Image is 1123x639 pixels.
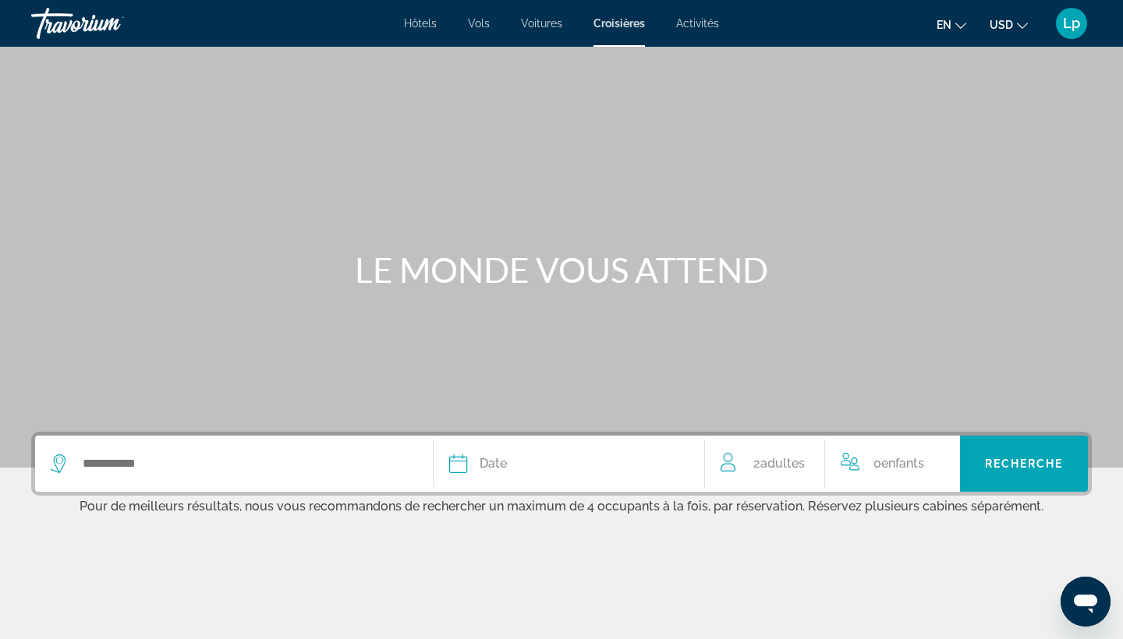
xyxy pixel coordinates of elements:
h1: LE MONDE VOUS ATTEND [269,249,854,290]
a: Vols [468,17,490,30]
button: Menu utilisateur [1051,7,1092,40]
span: Date [480,453,507,475]
span: adultes [760,456,805,471]
a: Hôtels [404,17,437,30]
a: Voitures [521,17,562,30]
a: Travorium [31,3,187,44]
span: EN [937,19,951,31]
iframe: Bouton de lancement de la fenêtre de messagerie [1061,577,1111,627]
a: Activités [676,17,719,30]
p: Pour de meilleurs résultats, nous vous recommandons de rechercher un maximum de 4 occupants à la ... [31,496,1092,514]
button: Changer de langue [937,13,966,36]
button: Date [449,436,689,492]
button: Voyageurs : 2 adultes, 0 enfants [705,436,961,492]
span: 2 [753,453,805,475]
span: 0 [873,453,924,475]
span: USD [990,19,1013,31]
span: RECHERCHE [985,457,1064,470]
a: Croisières [593,17,645,30]
button: RECHERCHE [960,436,1088,492]
button: Changer de devise [990,13,1028,36]
span: enfants [881,456,924,471]
span: Lp [1063,16,1080,31]
div: Rechercher le widget [35,436,1088,492]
